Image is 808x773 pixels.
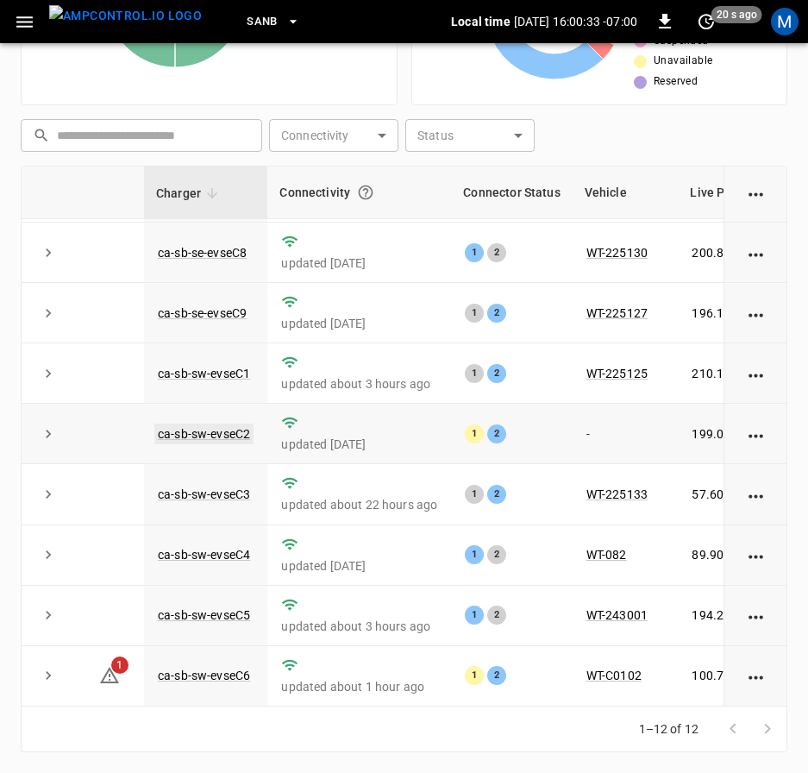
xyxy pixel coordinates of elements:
[487,666,506,685] div: 2
[654,73,698,91] span: Reserved
[586,669,642,682] a: WT-C0102
[49,5,202,27] img: ampcontrol.io logo
[35,361,61,386] button: expand row
[692,8,720,35] button: set refresh interval
[771,8,799,35] div: profile-icon
[745,667,767,684] div: action cell options
[240,5,307,39] button: SanB
[487,424,506,443] div: 2
[692,546,740,563] p: 89.90 kW
[639,720,699,738] p: 1–12 of 12
[745,486,767,503] div: action cell options
[586,548,627,562] a: WT-082
[465,666,484,685] div: 1
[586,487,648,501] a: WT-225133
[678,167,805,219] th: Live Power
[487,485,506,504] div: 2
[158,306,247,320] a: ca-sb-se-evseC9
[745,425,767,443] div: action cell options
[247,12,278,32] span: SanB
[281,315,437,332] p: updated [DATE]
[654,53,712,70] span: Unavailable
[692,425,792,443] div: / 360 kW
[35,481,61,507] button: expand row
[487,606,506,625] div: 2
[692,486,792,503] div: / 360 kW
[465,243,484,262] div: 1
[111,657,128,674] span: 1
[158,548,250,562] a: ca-sb-sw-evseC4
[711,6,762,23] span: 20 s ago
[573,167,679,219] th: Vehicle
[692,546,792,563] div: / 360 kW
[465,485,484,504] div: 1
[158,367,250,380] a: ca-sb-sw-evseC1
[156,183,223,204] span: Charger
[745,606,767,624] div: action cell options
[692,606,792,624] div: / 360 kW
[451,13,510,30] p: Local time
[35,602,61,628] button: expand row
[158,246,247,260] a: ca-sb-se-evseC8
[573,404,679,464] td: -
[745,244,767,261] div: action cell options
[692,486,740,503] p: 57.60 kW
[745,546,767,563] div: action cell options
[745,365,767,382] div: action cell options
[586,246,648,260] a: WT-225130
[35,240,61,266] button: expand row
[692,365,792,382] div: / 360 kW
[692,667,792,684] div: / 360 kW
[586,306,648,320] a: WT-225127
[692,305,747,322] p: 196.10 kW
[692,365,747,382] p: 210.11 kW
[586,367,648,380] a: WT-225125
[281,557,437,575] p: updated [DATE]
[451,167,572,219] th: Connector Status
[35,542,61,568] button: expand row
[35,663,61,688] button: expand row
[158,669,250,682] a: ca-sb-sw-evseC6
[586,608,648,622] a: WT-243001
[281,496,437,513] p: updated about 22 hours ago
[281,678,437,695] p: updated about 1 hour ago
[281,255,437,272] p: updated [DATE]
[692,425,747,443] p: 199.00 kW
[487,304,506,323] div: 2
[281,375,437,393] p: updated about 3 hours ago
[465,606,484,625] div: 1
[465,364,484,383] div: 1
[158,608,250,622] a: ca-sb-sw-evseC5
[692,606,747,624] p: 194.20 kW
[281,618,437,635] p: updated about 3 hours ago
[692,244,792,261] div: / 360 kW
[692,305,792,322] div: / 360 kW
[745,184,767,201] div: action cell options
[350,177,381,208] button: Connection between the charger and our software.
[692,244,747,261] p: 200.80 kW
[35,421,61,447] button: expand row
[745,305,767,322] div: action cell options
[154,424,254,444] a: ca-sb-sw-evseC2
[465,545,484,564] div: 1
[487,243,506,262] div: 2
[279,177,439,208] div: Connectivity
[692,667,747,684] p: 100.70 kW
[465,304,484,323] div: 1
[465,424,484,443] div: 1
[99,668,120,682] a: 1
[487,364,506,383] div: 2
[35,300,61,326] button: expand row
[158,487,250,501] a: ca-sb-sw-evseC3
[487,545,506,564] div: 2
[281,436,437,453] p: updated [DATE]
[514,13,637,30] p: [DATE] 16:00:33 -07:00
